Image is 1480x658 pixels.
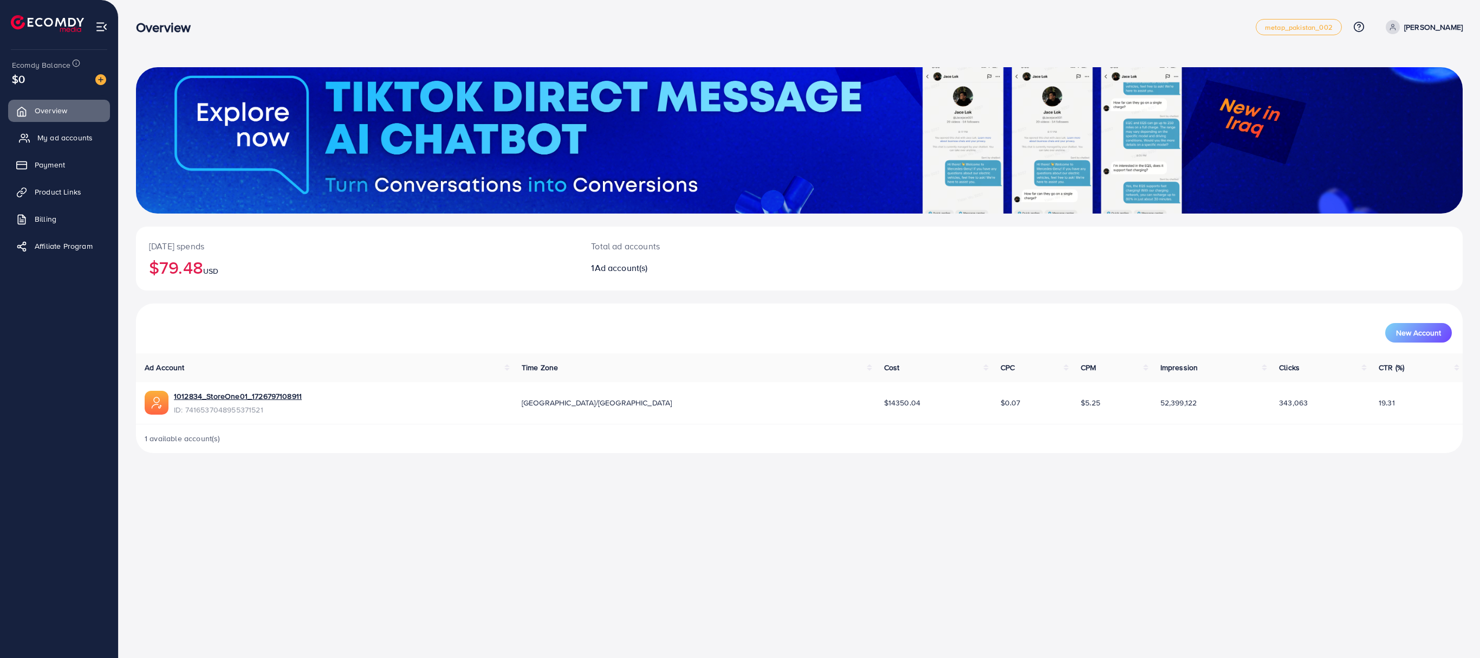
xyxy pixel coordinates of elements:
[35,105,67,116] span: Overview
[145,362,185,373] span: Ad Account
[12,71,25,87] span: $0
[1379,362,1404,373] span: CTR (%)
[1279,362,1300,373] span: Clicks
[11,15,84,32] img: logo
[595,262,648,274] span: Ad account(s)
[136,20,199,35] h3: Overview
[1404,21,1463,34] p: [PERSON_NAME]
[35,241,93,251] span: Affiliate Program
[522,397,672,408] span: [GEOGRAPHIC_DATA]/[GEOGRAPHIC_DATA]
[35,186,81,197] span: Product Links
[149,240,565,253] p: [DATE] spends
[145,391,168,415] img: ic-ads-acc.e4c84228.svg
[8,181,110,203] a: Product Links
[8,127,110,149] a: My ad accounts
[884,397,920,408] span: $14350.04
[591,263,897,273] h2: 1
[8,235,110,257] a: Affiliate Program
[8,154,110,176] a: Payment
[1001,362,1015,373] span: CPC
[522,362,558,373] span: Time Zone
[1381,20,1463,34] a: [PERSON_NAME]
[1265,24,1333,31] span: metap_pakistan_002
[95,74,106,85] img: image
[1256,19,1342,35] a: metap_pakistan_002
[145,433,220,444] span: 1 available account(s)
[1081,362,1096,373] span: CPM
[1160,397,1197,408] span: 52,399,122
[8,100,110,121] a: Overview
[8,208,110,230] a: Billing
[1279,397,1308,408] span: 343,063
[35,214,56,224] span: Billing
[1001,397,1021,408] span: $0.07
[1396,329,1441,337] span: New Account
[1385,323,1452,343] button: New Account
[1434,609,1472,650] iframe: Chat
[203,266,218,276] span: USD
[37,132,93,143] span: My ad accounts
[174,404,302,415] span: ID: 7416537048955371521
[884,362,900,373] span: Cost
[1081,397,1100,408] span: $5.25
[174,391,302,402] a: 1012834_StoreOne01_1726797108911
[95,21,108,33] img: menu
[12,60,70,70] span: Ecomdy Balance
[1160,362,1198,373] span: Impression
[1379,397,1395,408] span: 19.31
[35,159,65,170] span: Payment
[149,257,565,278] h2: $79.48
[591,240,897,253] p: Total ad accounts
